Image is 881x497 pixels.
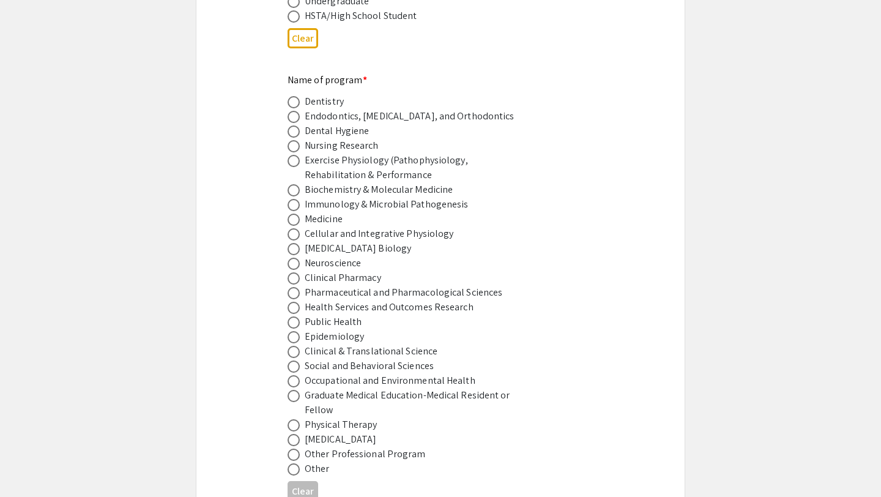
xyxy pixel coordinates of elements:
[305,315,362,329] div: Public Health
[305,359,434,373] div: Social and Behavioral Sciences
[305,109,515,124] div: Endodontics, [MEDICAL_DATA], and Orthodontics
[305,417,377,432] div: Physical Therapy
[305,329,364,344] div: Epidemiology
[305,138,379,153] div: Nursing Research
[305,197,469,212] div: Immunology & Microbial Pathogenesis
[305,182,453,197] div: Biochemistry & Molecular Medicine
[305,373,475,388] div: Occupational and Environmental Health
[305,226,454,241] div: Cellular and Integrative Physiology
[305,388,519,417] div: Graduate Medical Education-Medical Resident or Fellow
[288,28,318,48] button: Clear
[305,271,381,285] div: Clinical Pharmacy
[305,241,411,256] div: [MEDICAL_DATA] Biology
[305,9,417,23] div: HSTA/High School Student
[305,256,361,271] div: Neuroscience
[288,73,367,86] mat-label: Name of program
[305,285,502,300] div: Pharmaceutical and Pharmacological Sciences
[305,124,369,138] div: Dental Hygiene
[305,344,437,359] div: Clinical & Translational Science
[305,94,344,109] div: Dentistry
[305,447,426,461] div: Other Professional Program
[305,300,474,315] div: Health Services and Outcomes Research
[9,442,52,488] iframe: Chat
[305,212,343,226] div: Medicine
[305,153,519,182] div: Exercise Physiology (Pathophysiology, Rehabilitation & Performance
[305,461,330,476] div: Other
[305,432,376,447] div: [MEDICAL_DATA]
